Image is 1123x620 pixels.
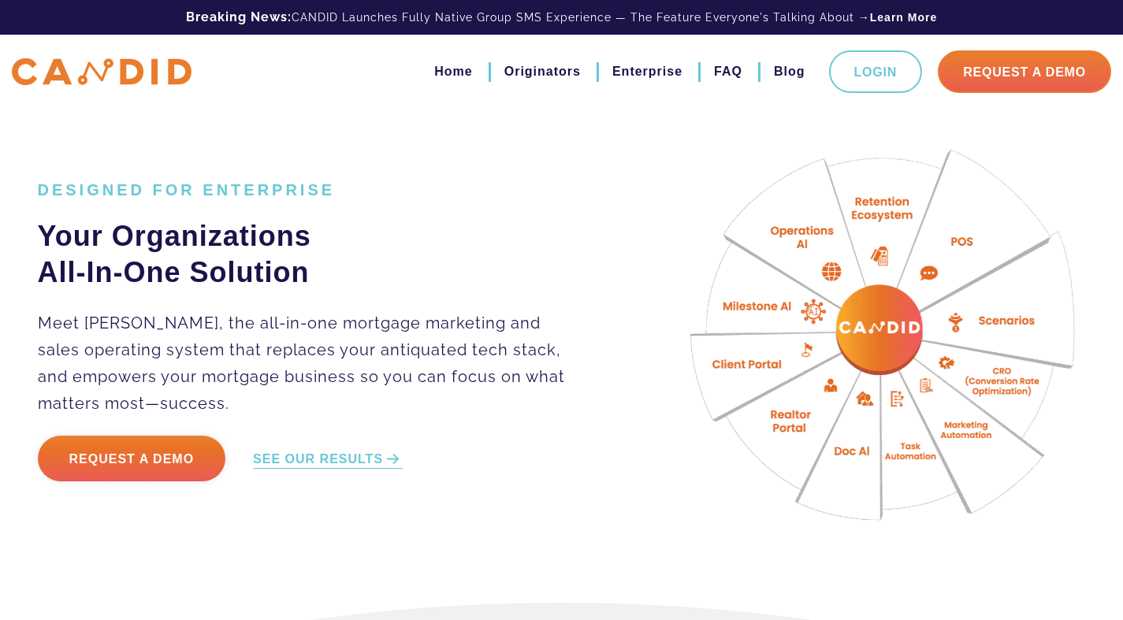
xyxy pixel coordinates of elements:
[663,118,1108,563] img: Candid Hero Image
[612,58,682,85] a: Enterprise
[38,180,584,199] h1: DESIGNED FOR ENTERPRISE
[253,451,403,469] a: SEE OUR RESULTS
[38,436,226,481] a: Request a Demo
[714,58,742,85] a: FAQ
[938,50,1111,93] a: Request A Demo
[774,58,805,85] a: Blog
[504,58,581,85] a: Originators
[38,218,584,291] h2: Your Organizations All-In-One Solution
[38,310,584,417] p: Meet [PERSON_NAME], the all-in-one mortgage marketing and sales operating system that replaces yo...
[870,9,937,25] a: Learn More
[12,58,192,86] img: CANDID APP
[186,9,292,24] b: Breaking News:
[829,50,923,93] a: Login
[434,58,472,85] a: Home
